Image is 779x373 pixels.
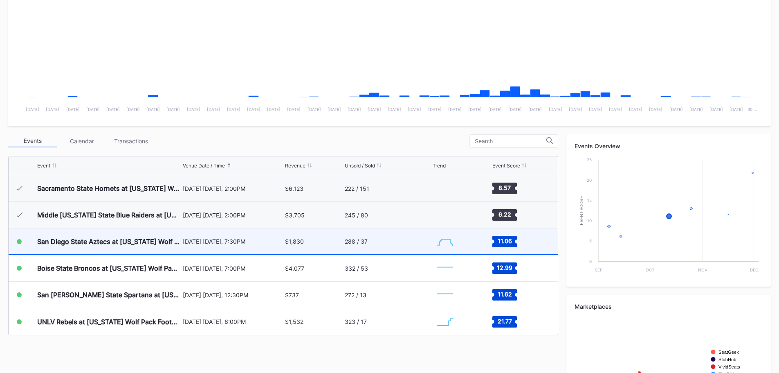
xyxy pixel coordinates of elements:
text: Event Score [579,196,584,225]
text: [DATE] [86,107,100,112]
svg: Chart title [433,258,457,278]
div: Marketplaces [575,303,763,310]
text: Nov [698,267,707,272]
svg: Chart title [433,178,457,199]
text: Dec [750,267,758,272]
div: Event [37,163,50,169]
div: Calendar [57,135,106,147]
text: 12.99 [497,264,512,271]
svg: Chart title [575,156,763,278]
div: 222 / 151 [345,185,369,192]
text: [DATE] [388,107,401,112]
text: [DATE] [46,107,59,112]
text: 15 [587,198,592,203]
text: 0 [589,259,592,264]
text: [DATE] [308,107,321,112]
text: SeatGeek [718,350,739,355]
text: [DATE] [187,107,200,112]
div: San [PERSON_NAME] State Spartans at [US_STATE] Wolf Pack Football [37,291,181,299]
text: 10 [587,218,592,223]
text: [DATE] [328,107,341,112]
text: 8.57 [498,184,511,191]
text: [DATE] [709,107,723,112]
text: [DATE] [408,107,421,112]
div: $4,077 [285,265,304,272]
text: [DATE] [126,107,140,112]
div: San Diego State Aztecs at [US_STATE] Wolf Pack Football [37,237,181,246]
div: 245 / 80 [345,212,368,219]
div: Boise State Broncos at [US_STATE] Wolf Pack Football (Rescheduled from 10/25) [37,264,181,272]
text: 21.77 [497,317,512,324]
svg: Chart title [433,205,457,225]
div: [DATE] [DATE], 2:00PM [183,185,283,192]
svg: Chart title [433,312,457,332]
div: Transactions [106,135,155,147]
text: [DATE] [106,107,120,112]
text: [DATE] [508,107,522,112]
text: 6.22 [498,211,511,218]
div: 332 / 53 [345,265,368,272]
div: 272 / 13 [345,292,366,298]
text: [DATE] [287,107,301,112]
div: Revenue [285,163,305,169]
text: [DATE] [549,107,562,112]
div: Event Score [492,163,520,169]
text: 30 … [748,107,757,112]
div: $1,532 [285,318,303,325]
text: [DATE] [207,107,220,112]
div: Unsold / Sold [345,163,375,169]
text: Sep [595,267,602,272]
text: [DATE] [689,107,703,112]
div: Events Overview [575,142,763,149]
text: [DATE] [428,107,442,112]
div: [DATE] [DATE], 12:30PM [183,292,283,298]
text: [DATE] [267,107,281,112]
text: [DATE] [227,107,240,112]
text: 25 [587,157,592,162]
div: Sacramento State Hornets at [US_STATE] Wolf Pack Football [37,184,181,192]
div: Venue Date / Time [183,163,225,169]
text: 20 [587,178,592,183]
text: [DATE] [468,107,482,112]
input: Search [475,138,546,145]
text: [DATE] [66,107,80,112]
div: Middle [US_STATE] State Blue Raiders at [US_STATE] Wolf Pack [37,211,181,219]
div: 288 / 37 [345,238,368,245]
text: [DATE] [609,107,622,112]
div: UNLV Rebels at [US_STATE] Wolf Pack Football [37,318,181,326]
text: [DATE] [368,107,381,112]
text: [DATE] [247,107,260,112]
svg: Chart title [433,231,457,252]
text: [DATE] [488,107,502,112]
div: 323 / 17 [345,318,367,325]
div: [DATE] [DATE], 7:30PM [183,238,283,245]
text: VividSeats [718,364,740,369]
text: StubHub [718,357,736,362]
div: [DATE] [DATE], 2:00PM [183,212,283,219]
div: [DATE] [DATE], 6:00PM [183,318,283,325]
svg: Chart title [433,285,457,305]
div: $1,830 [285,238,304,245]
div: Trend [433,163,446,169]
text: 5 [589,238,592,243]
text: [DATE] [348,107,361,112]
text: [DATE] [730,107,743,112]
div: Events [8,135,57,147]
div: $6,123 [285,185,303,192]
text: [DATE] [629,107,642,112]
text: [DATE] [669,107,683,112]
text: 11.62 [497,291,512,298]
text: [DATE] [528,107,542,112]
text: [DATE] [166,107,180,112]
text: [DATE] [26,107,39,112]
div: [DATE] [DATE], 7:00PM [183,265,283,272]
text: [DATE] [589,107,602,112]
text: [DATE] [569,107,582,112]
text: 11.06 [497,237,512,244]
div: $3,705 [285,212,305,219]
text: [DATE] [649,107,662,112]
text: [DATE] [146,107,160,112]
text: [DATE] [448,107,462,112]
div: $737 [285,292,299,298]
text: Oct [646,267,654,272]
